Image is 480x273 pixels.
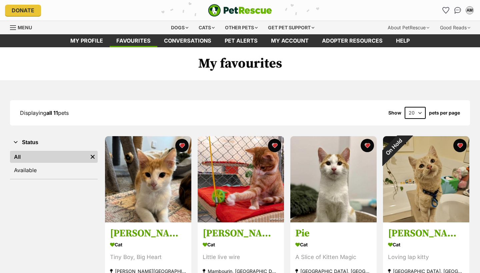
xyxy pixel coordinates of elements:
img: Diego Moriarty [198,136,284,222]
div: AM [466,7,473,14]
a: My profile [64,34,110,47]
div: Loving lap kitty [388,253,464,262]
img: logo-e224e6f780fb5917bec1dbf3a21bbac754714ae5b6737aabdf751b685950b380.svg [208,4,272,17]
div: Status [10,149,98,179]
a: My account [264,34,315,47]
button: favourite [175,139,189,152]
button: favourite [361,139,374,152]
a: Available [10,164,98,176]
a: Conversations [452,5,463,16]
h3: Pie [295,227,372,240]
a: All [10,151,88,163]
h3: [PERSON_NAME] [203,227,279,240]
button: favourite [453,139,467,152]
div: Cat [110,240,186,250]
a: Favourites [110,34,157,47]
div: Cat [388,240,464,250]
div: Dogs [166,21,193,34]
div: About PetRescue [383,21,434,34]
a: Favourites [440,5,451,16]
a: Menu [10,21,37,33]
ul: Account quick links [440,5,475,16]
a: Pet alerts [218,34,264,47]
span: Menu [18,25,32,30]
div: Cats [194,21,219,34]
div: On Hold [374,128,413,166]
div: Get pet support [263,21,319,34]
button: My account [464,5,475,16]
span: Displaying pets [20,110,69,116]
img: Pie [290,136,377,222]
a: conversations [157,34,218,47]
strong: all 11 [46,110,58,116]
span: Show [388,110,401,116]
div: Good Reads [435,21,475,34]
div: Cat [295,240,372,250]
div: Cat [203,240,279,250]
a: Remove filter [88,151,98,163]
div: A Slice of Kitten Magic [295,253,372,262]
a: PetRescue [208,4,272,17]
a: Adopter resources [315,34,389,47]
a: Donate [5,5,41,16]
img: George [105,136,191,222]
button: Status [10,138,98,147]
div: Tiny Boy, Big Heart [110,253,186,262]
button: favourite [268,139,281,152]
div: Other pets [220,21,262,34]
a: On Hold [383,217,469,224]
label: pets per page [429,110,460,116]
img: chat-41dd97257d64d25036548639549fe6c8038ab92f7586957e7f3b1b290dea8141.svg [454,7,461,14]
img: Milo [383,136,469,222]
h3: [PERSON_NAME] [388,227,464,240]
div: Little live wire [203,253,279,262]
h3: [PERSON_NAME] [110,227,186,240]
a: Help [389,34,416,47]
